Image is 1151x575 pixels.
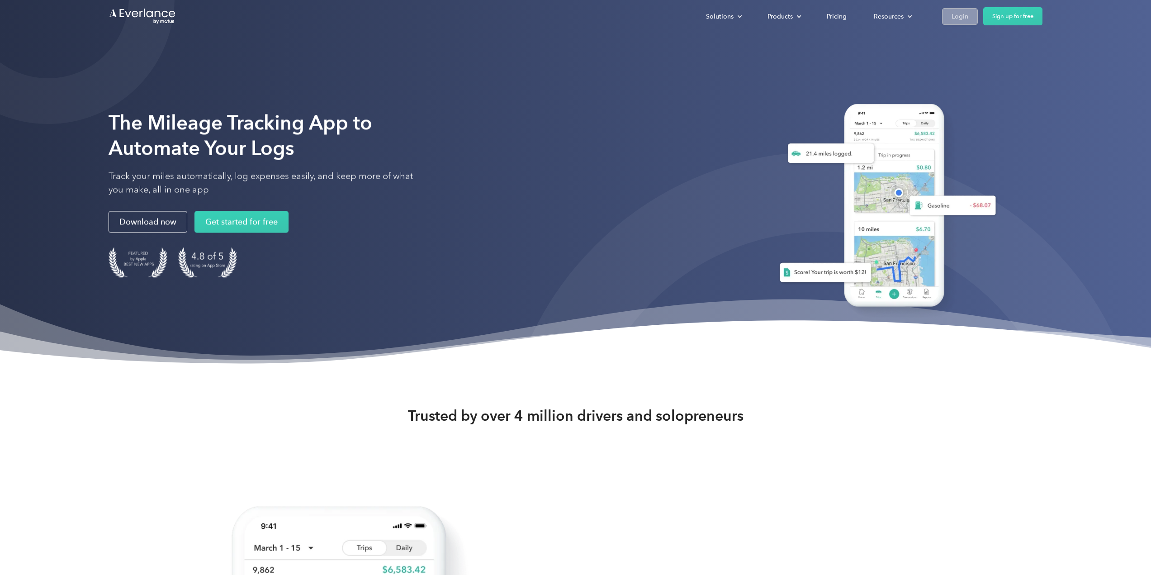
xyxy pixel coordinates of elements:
[874,11,904,22] div: Resources
[109,111,372,160] strong: The Mileage Tracking App to Automate Your Logs
[408,407,744,425] strong: Trusted by over 4 million drivers and solopreneurs
[952,11,968,22] div: Login
[983,7,1042,25] a: Sign up for free
[706,11,734,22] div: Solutions
[767,11,793,22] div: Products
[758,9,809,24] div: Products
[942,8,978,25] a: Login
[109,211,187,233] a: Download now
[109,170,425,197] p: Track your miles automatically, log expenses easily, and keep more of what you make, all in one app
[109,8,176,25] a: Go to homepage
[194,211,289,233] a: Get started for free
[827,11,847,22] div: Pricing
[765,95,1003,320] img: Everlance, mileage tracker app, expense tracking app
[109,247,167,278] img: Badge for Featured by Apple Best New Apps
[178,247,237,278] img: 4.9 out of 5 stars on the app store
[818,9,856,24] a: Pricing
[697,9,749,24] div: Solutions
[865,9,919,24] div: Resources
